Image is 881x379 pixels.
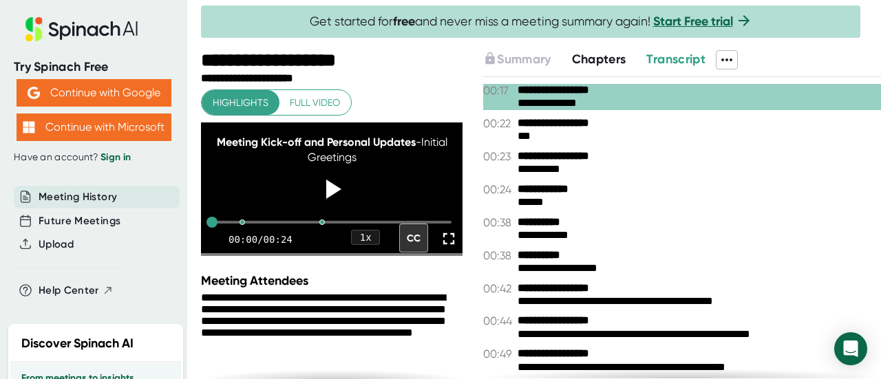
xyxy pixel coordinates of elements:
[393,14,415,29] b: free
[217,136,416,149] span: Meeting Kick-off and Personal Updates
[572,50,626,69] button: Chapters
[483,249,514,262] span: 00:38
[201,273,466,288] div: Meeting Attendees
[497,52,551,67] span: Summary
[483,150,514,163] span: 00:23
[39,189,117,205] button: Meeting History
[290,94,340,111] span: Full video
[483,216,514,229] span: 00:38
[39,213,120,229] button: Future Meetings
[646,52,705,67] span: Transcript
[399,224,428,252] div: CC
[483,117,514,130] span: 00:22
[483,347,514,360] span: 00:49
[572,52,626,67] span: Chapters
[483,183,514,196] span: 00:24
[17,113,171,141] button: Continue with Microsoft
[229,234,293,245] div: 00:00 / 00:24
[202,90,279,116] button: Highlights
[483,50,551,69] button: Summary
[14,59,173,75] div: Try Spinach Free
[21,334,134,353] h2: Discover Spinach AI
[100,151,131,163] a: Sign in
[483,84,514,97] span: 00:17
[483,50,571,69] div: Upgrade to access
[653,14,733,29] a: Start Free trial
[39,283,99,299] span: Help Center
[646,50,705,69] button: Transcript
[279,90,351,116] button: Full video
[39,237,74,252] button: Upload
[834,332,867,365] div: Open Intercom Messenger
[39,283,114,299] button: Help Center
[310,14,752,30] span: Get started for and never miss a meeting summary again!
[17,79,171,107] button: Continue with Google
[213,94,268,111] span: Highlights
[483,314,514,327] span: 00:44
[28,87,40,99] img: Aehbyd4JwY73AAAAAElFTkSuQmCC
[483,282,514,295] span: 00:42
[214,135,449,166] div: - Initial Greetings
[351,230,380,245] div: 1 x
[14,151,173,164] div: Have an account?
